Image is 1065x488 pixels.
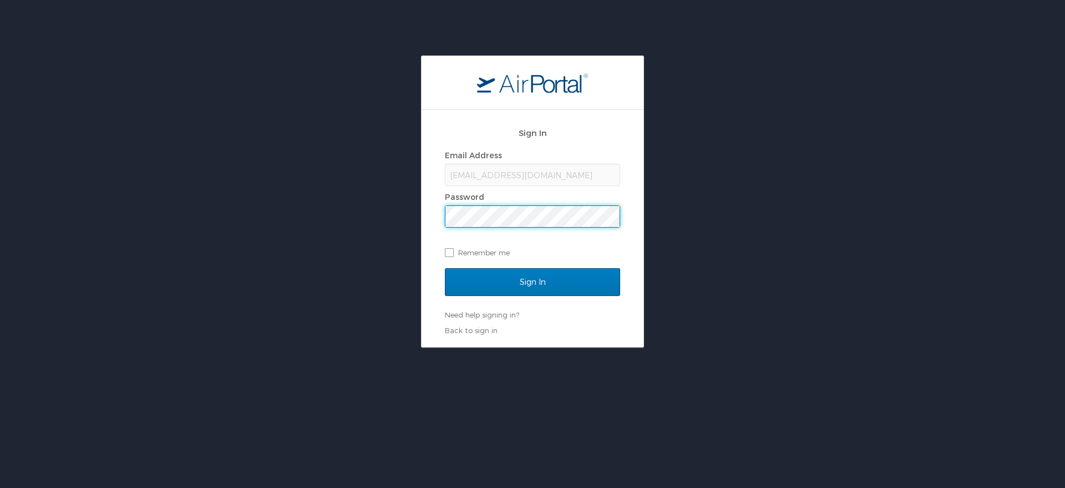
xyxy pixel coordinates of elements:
[445,310,519,319] a: Need help signing in?
[445,192,484,202] label: Password
[445,268,620,296] input: Sign In
[445,127,620,139] h2: Sign In
[445,244,620,261] label: Remember me
[445,326,498,335] a: Back to sign in
[445,150,502,160] label: Email Address
[477,73,588,93] img: logo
